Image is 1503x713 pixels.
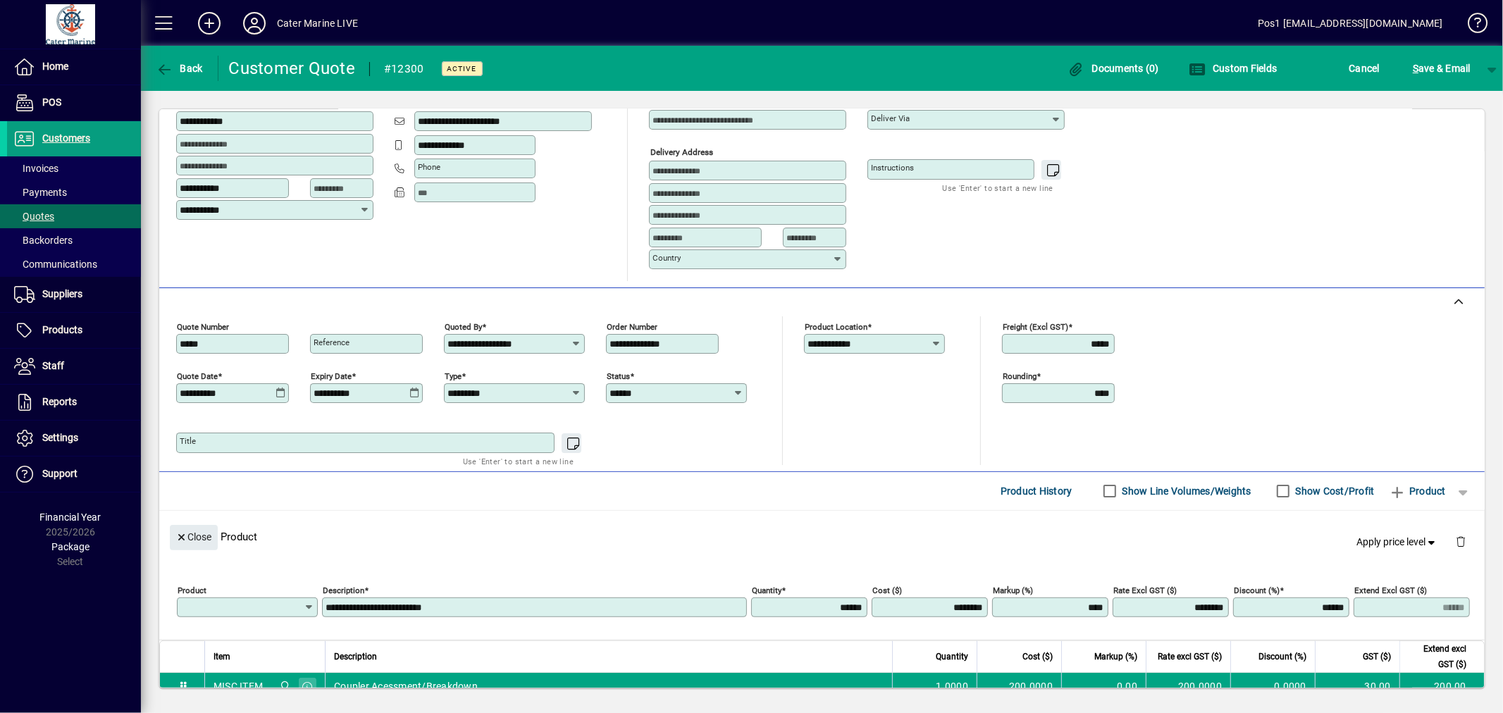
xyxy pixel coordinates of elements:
span: Suppliers [42,288,82,299]
span: Customers [42,132,90,144]
mat-label: Type [445,371,462,380]
mat-hint: Use 'Enter' to start a new line [463,453,574,469]
span: Product History [1001,480,1072,502]
span: Apply price level [1357,535,1439,550]
span: Description [334,649,377,664]
button: Product [1382,478,1453,504]
div: #12300 [384,58,424,80]
button: Cancel [1346,56,1384,81]
mat-label: Rounding [1003,371,1037,380]
span: Settings [42,432,78,443]
a: Support [7,457,141,492]
label: Show Cost/Profit [1293,484,1375,498]
button: Add [187,11,232,36]
mat-label: Rate excl GST ($) [1113,585,1177,595]
mat-label: Status [607,371,630,380]
a: Backorders [7,228,141,252]
mat-label: Country [652,253,681,263]
div: Product [159,511,1485,562]
button: Product History [995,478,1078,504]
mat-label: Quote number [177,321,229,331]
td: 0.0000 [1230,673,1315,701]
mat-label: Description [323,585,364,595]
span: Communications [14,259,97,270]
span: Reports [42,396,77,407]
button: Apply price level [1352,529,1445,554]
mat-label: Expiry date [311,371,352,380]
span: POS [42,97,61,108]
a: Communications [7,252,141,276]
span: Products [42,324,82,335]
mat-label: Freight (excl GST) [1003,321,1068,331]
a: Settings [7,421,141,456]
span: Documents (0) [1068,63,1159,74]
span: GST ($) [1363,649,1391,664]
a: Knowledge Base [1457,3,1485,49]
td: 0.00 [1061,673,1146,701]
mat-label: Order number [607,321,657,331]
span: S [1413,63,1418,74]
span: Coupler Acessment/Breakdown [334,679,478,693]
button: Documents (0) [1064,56,1163,81]
span: Extend excl GST ($) [1409,641,1466,672]
td: 200.00 [1399,673,1484,701]
span: 1.0000 [936,679,969,693]
a: Home [7,49,141,85]
mat-label: Instructions [871,163,914,173]
button: Copy to Delivery address [354,87,377,110]
app-page-header-button: Close [166,530,221,542]
span: Markup (%) [1094,649,1137,664]
label: Show Line Volumes/Weights [1120,484,1251,498]
span: Home [42,61,68,72]
a: Invoices [7,156,141,180]
span: Invoices [14,163,58,174]
mat-label: Reference [314,337,350,347]
span: Close [175,526,212,549]
td: 30.00 [1315,673,1399,701]
mat-label: Cost ($) [872,585,902,595]
mat-label: Extend excl GST ($) [1354,585,1427,595]
button: Back [152,56,206,81]
a: Suppliers [7,277,141,312]
span: Quantity [936,649,968,664]
app-page-header-button: Back [141,56,218,81]
span: Back [156,63,203,74]
div: Pos1 [EMAIL_ADDRESS][DOMAIN_NAME] [1258,12,1443,35]
a: Products [7,313,141,348]
mat-label: Quoted by [445,321,482,331]
mat-label: Product [178,585,206,595]
span: Custom Fields [1189,63,1278,74]
div: Cater Marine LIVE [277,12,358,35]
mat-hint: Use 'Enter' to start a new line [943,180,1053,196]
mat-label: Deliver via [871,113,910,123]
span: ave & Email [1413,57,1471,80]
button: Profile [232,11,277,36]
button: Custom Fields [1185,56,1281,81]
span: Financial Year [40,512,101,523]
div: MISC ITEM [214,679,263,693]
span: Discount (%) [1258,649,1306,664]
mat-label: Quote date [177,371,218,380]
div: Customer Quote [229,57,356,80]
mat-label: Title [180,436,196,446]
span: Cost ($) [1022,649,1053,664]
td: 200.0000 [977,673,1061,701]
button: Close [170,525,218,550]
span: Support [42,468,78,479]
mat-label: Product location [805,321,867,331]
span: Rate excl GST ($) [1158,649,1222,664]
a: Payments [7,180,141,204]
app-page-header-button: Delete [1444,535,1478,547]
a: Staff [7,349,141,384]
span: Item [214,649,230,664]
span: Active [447,64,477,73]
span: Quotes [14,211,54,222]
mat-label: Markup (%) [993,585,1033,595]
span: Payments [14,187,67,198]
a: POS [7,85,141,120]
button: Delete [1444,525,1478,559]
span: Product [1389,480,1446,502]
mat-label: Phone [418,162,440,172]
mat-label: Quantity [752,585,781,595]
span: Cancel [1349,57,1380,80]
